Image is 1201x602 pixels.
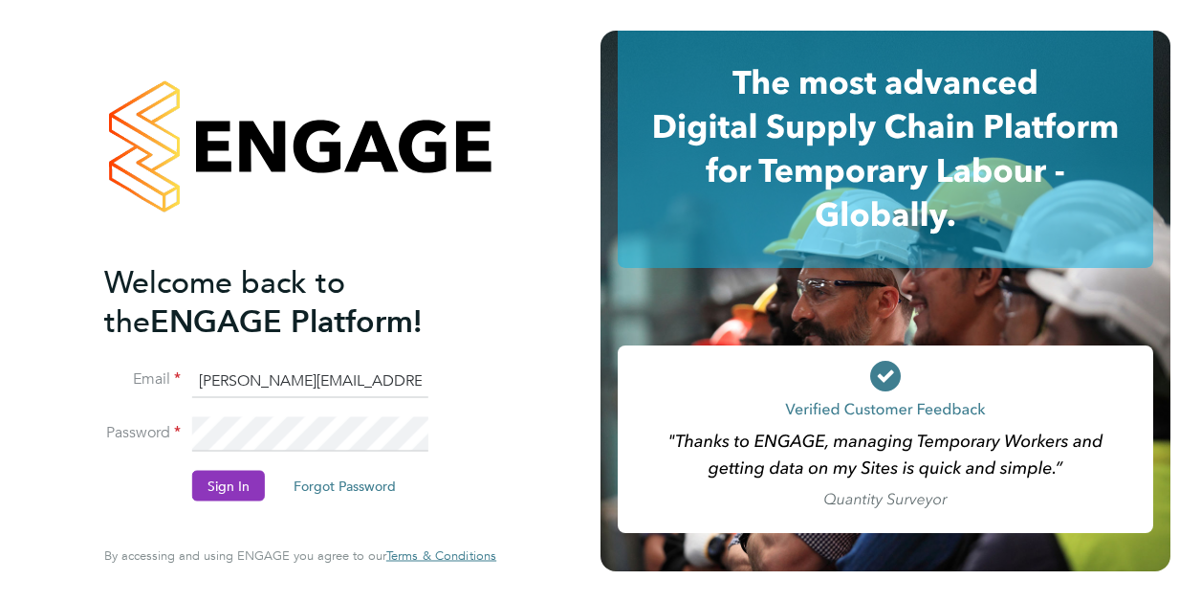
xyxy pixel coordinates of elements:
[386,547,496,564] span: Terms & Conditions
[104,369,181,390] label: Email
[278,471,411,502] button: Forgot Password
[104,263,345,340] span: Welcome back to the
[192,471,265,502] button: Sign In
[104,547,496,564] span: By accessing and using ENGAGE you agree to our
[104,423,181,443] label: Password
[192,364,428,398] input: Enter your work email...
[104,262,477,341] h2: ENGAGE Platform!
[386,548,496,564] a: Terms & Conditions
